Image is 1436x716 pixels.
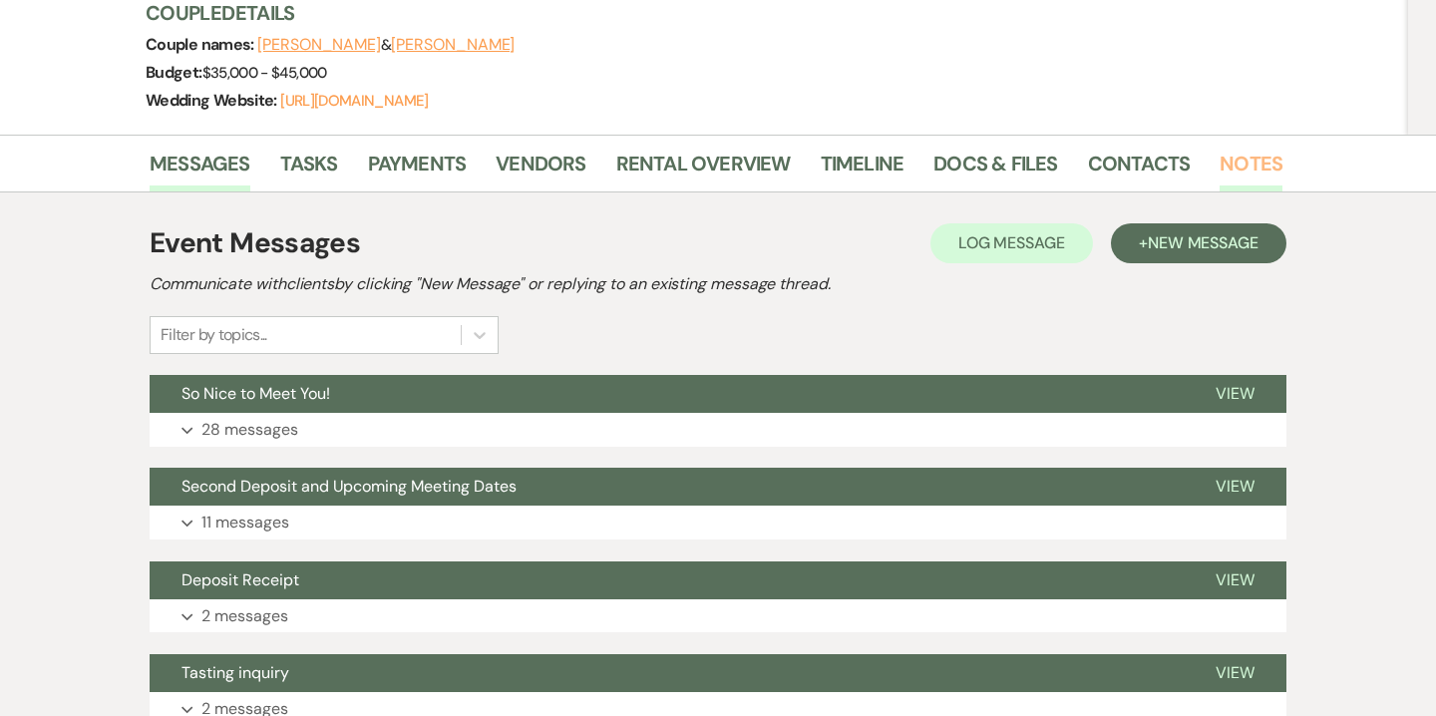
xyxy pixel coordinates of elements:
[1220,148,1282,191] a: Notes
[933,148,1057,191] a: Docs & Files
[150,272,1286,296] h2: Communicate with clients by clicking "New Message" or replying to an existing message thread.
[368,148,467,191] a: Payments
[201,603,288,629] p: 2 messages
[821,148,904,191] a: Timeline
[257,35,515,55] span: &
[161,323,267,347] div: Filter by topics...
[1216,383,1255,404] span: View
[201,510,289,536] p: 11 messages
[181,662,289,683] span: Tasting inquiry
[1148,232,1258,253] span: New Message
[150,654,1184,692] button: Tasting inquiry
[150,506,1286,539] button: 11 messages
[150,148,250,191] a: Messages
[1088,148,1191,191] a: Contacts
[150,561,1184,599] button: Deposit Receipt
[280,91,428,111] a: [URL][DOMAIN_NAME]
[280,148,338,191] a: Tasks
[496,148,585,191] a: Vendors
[201,417,298,443] p: 28 messages
[181,569,299,590] span: Deposit Receipt
[1216,476,1255,497] span: View
[150,468,1184,506] button: Second Deposit and Upcoming Meeting Dates
[1184,468,1286,506] button: View
[257,37,381,53] button: [PERSON_NAME]
[1216,569,1255,590] span: View
[202,63,327,83] span: $35,000 - $45,000
[1111,223,1286,263] button: +New Message
[930,223,1093,263] button: Log Message
[1184,561,1286,599] button: View
[150,222,360,264] h1: Event Messages
[1216,662,1255,683] span: View
[391,37,515,53] button: [PERSON_NAME]
[1184,375,1286,413] button: View
[181,383,330,404] span: So Nice to Meet You!
[150,599,1286,633] button: 2 messages
[1184,654,1286,692] button: View
[146,90,280,111] span: Wedding Website:
[958,232,1065,253] span: Log Message
[150,375,1184,413] button: So Nice to Meet You!
[616,148,791,191] a: Rental Overview
[146,34,257,55] span: Couple names:
[146,62,202,83] span: Budget:
[150,413,1286,447] button: 28 messages
[181,476,517,497] span: Second Deposit and Upcoming Meeting Dates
